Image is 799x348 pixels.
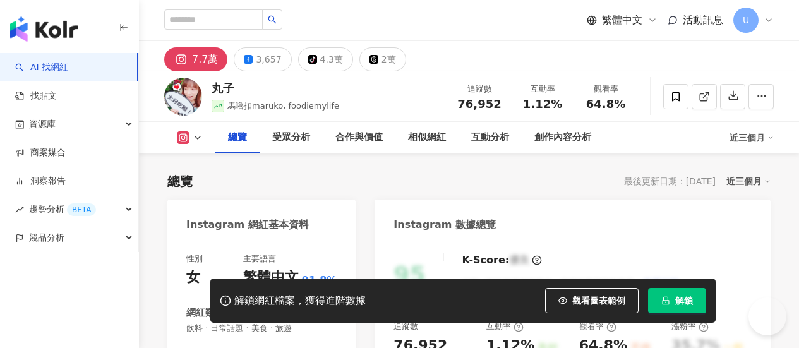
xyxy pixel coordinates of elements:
span: 64.8% [586,98,625,111]
div: 性別 [186,253,203,265]
div: 解鎖網紅檔案，獲得進階數據 [234,294,366,308]
span: 趨勢分析 [29,195,96,224]
div: 互動率 [519,83,567,95]
span: 競品分析 [29,224,64,252]
span: U [743,13,749,27]
div: 相似網紅 [408,130,446,145]
div: 互動率 [486,321,524,332]
span: 解鎖 [675,296,693,306]
button: 觀看圖表範例 [545,288,639,313]
div: 互動分析 [471,130,509,145]
span: 91.8% [302,273,337,287]
button: 3,657 [234,47,291,71]
div: 漲粉率 [671,321,709,332]
span: 馬嚕扣maruko, foodiemylife [227,101,339,111]
a: 找貼文 [15,90,57,102]
a: searchAI 找網紅 [15,61,68,74]
div: 受眾分析 [272,130,310,145]
div: K-Score : [462,253,542,267]
div: BETA [67,203,96,216]
div: 丸子 [212,80,339,96]
span: rise [15,205,24,214]
span: 繁體中文 [602,13,642,27]
span: 觀看圖表範例 [572,296,625,306]
div: 追蹤數 [393,321,418,332]
button: 7.7萬 [164,47,227,71]
div: 追蹤數 [455,83,503,95]
div: 4.3萬 [320,51,343,68]
div: 主要語言 [243,253,276,265]
div: 7.7萬 [192,51,218,68]
div: 最後更新日期：[DATE] [624,176,716,186]
div: 總覽 [228,130,247,145]
div: 3,657 [256,51,281,68]
div: 女 [186,268,200,287]
img: KOL Avatar [164,78,202,116]
a: 洞察報告 [15,175,66,188]
div: 總覽 [167,172,193,190]
div: 繁體中文 [243,268,299,287]
button: 4.3萬 [298,47,353,71]
div: 合作與價值 [335,130,383,145]
div: 近三個月 [730,128,774,148]
div: Instagram 網紅基本資料 [186,218,309,232]
div: 觀看率 [579,321,616,332]
div: 觀看率 [582,83,630,95]
div: 創作內容分析 [534,130,591,145]
span: search [268,15,277,24]
span: 1.12% [523,98,562,111]
button: 2萬 [359,47,406,71]
button: 解鎖 [648,288,706,313]
img: logo [10,16,78,42]
div: 2萬 [381,51,396,68]
a: 商案媒合 [15,147,66,159]
span: lock [661,296,670,305]
span: 飲料 · 日常話題 · 美食 · 旅遊 [186,323,337,334]
span: 活動訊息 [683,14,723,26]
span: 76,952 [457,97,501,111]
div: Instagram 數據總覽 [393,218,496,232]
span: 資源庫 [29,110,56,138]
div: 近三個月 [726,173,771,189]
